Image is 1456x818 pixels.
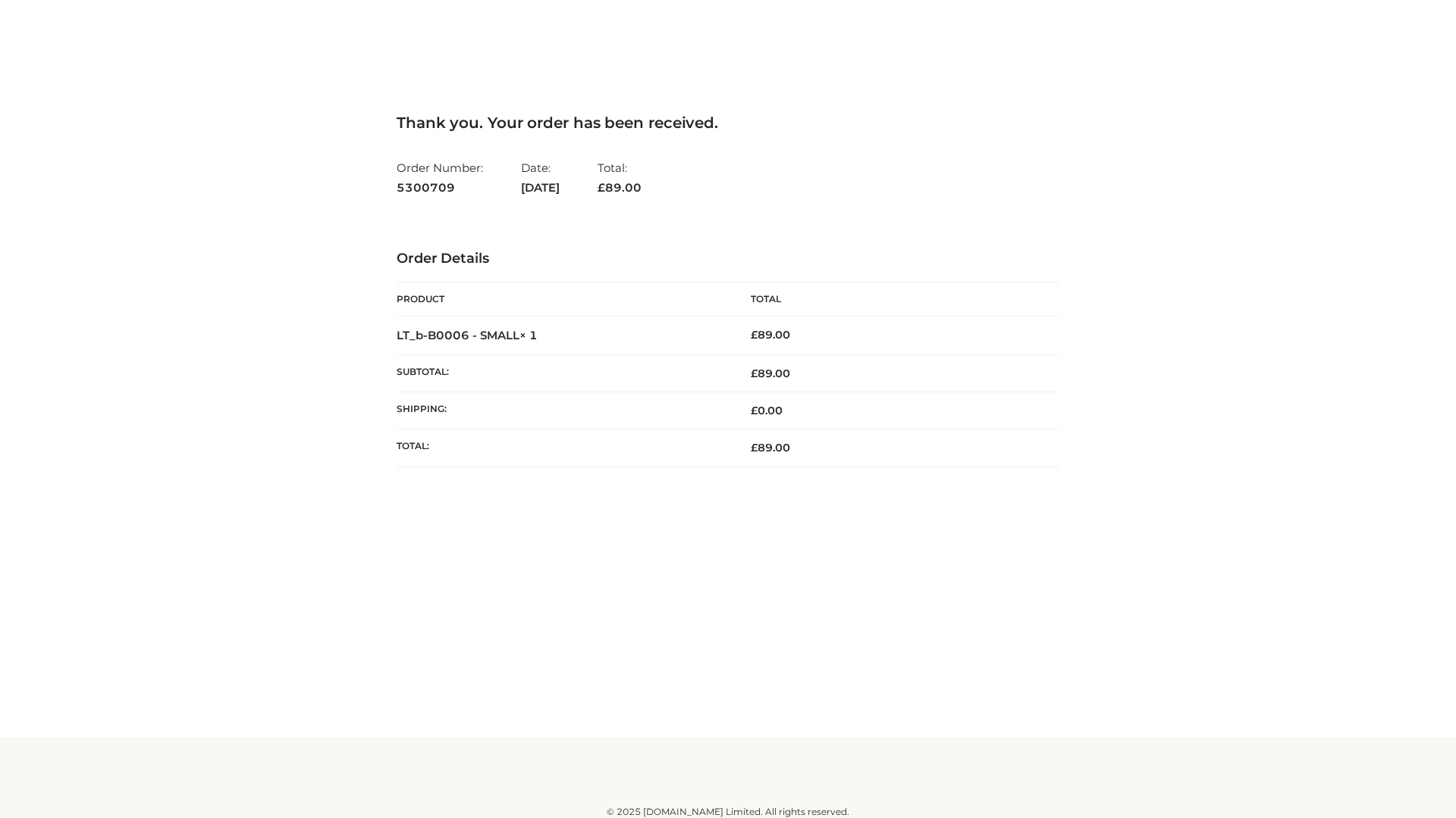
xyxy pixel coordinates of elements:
[751,404,783,417] bdi: 0.00
[751,328,758,342] span: £
[728,283,1059,317] th: Total
[751,441,790,454] span: 89.00
[598,180,642,195] span: 89.00
[397,328,538,342] strong: LT_b-B0006 - SMALL
[519,328,538,342] strong: × 1
[521,155,560,201] li: Date:
[397,251,1059,267] h3: Order Details
[397,178,483,198] strong: 5300709
[751,328,790,342] bdi: 89.00
[521,178,560,198] strong: [DATE]
[751,367,758,380] span: £
[397,354,728,392] th: Subtotal:
[598,155,642,201] li: Total:
[397,429,728,467] th: Total:
[751,367,790,380] span: 89.00
[598,180,605,195] span: £
[397,114,1059,132] h3: Thank you. Your order has been received.
[397,392,728,429] th: Shipping:
[751,441,758,454] span: £
[751,404,758,417] span: £
[397,283,728,317] th: Product
[397,155,483,201] li: Order Number:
